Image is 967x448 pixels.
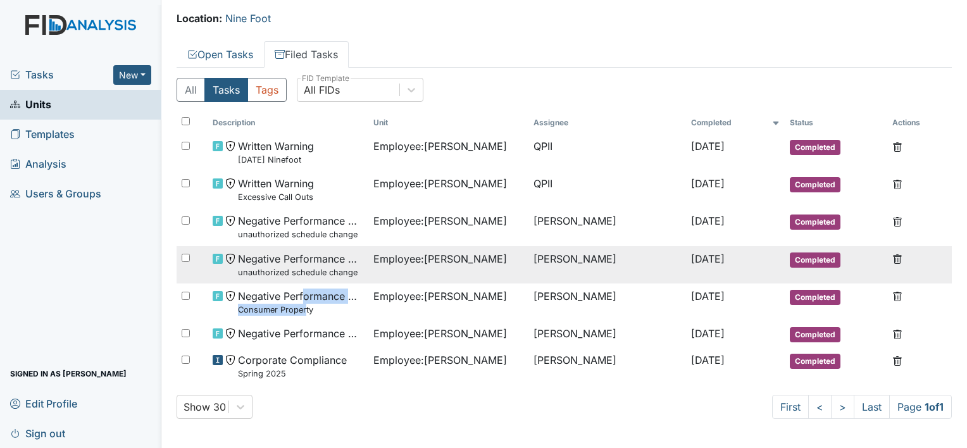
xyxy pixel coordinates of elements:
span: [DATE] [691,215,725,227]
span: Employee : [PERSON_NAME] [373,139,507,154]
a: Last [854,395,890,419]
span: Templates [10,125,75,144]
th: Actions [887,112,951,134]
a: Delete [892,251,902,266]
span: Written Warning Excessive Call Outs [238,176,314,203]
a: Delete [892,289,902,304]
strong: 1 of 1 [925,401,944,413]
span: Employee : [PERSON_NAME] [373,176,507,191]
a: < [808,395,832,419]
a: Delete [892,352,902,368]
a: Tasks [10,67,113,82]
a: First [772,395,809,419]
span: [DATE] [691,290,725,302]
div: Type filter [177,78,287,102]
small: [DATE] Ninefoot [238,154,314,166]
button: New [113,65,151,85]
td: [PERSON_NAME] [528,347,686,385]
th: Toggle SortBy [686,112,785,134]
span: Completed [790,327,840,342]
span: Employee : [PERSON_NAME] [373,213,507,228]
a: Delete [892,326,902,341]
span: [DATE] [691,177,725,190]
span: Corporate Compliance Spring 2025 [238,352,347,380]
span: Completed [790,354,840,369]
div: All FIDs [304,82,340,97]
th: Assignee [528,112,686,134]
span: Written Warning 8.10.2025 Ninefoot [238,139,314,166]
span: Negative Performance Review [238,326,363,341]
small: unauthorized schedule change [238,228,363,240]
a: Filed Tasks [264,41,349,68]
input: Toggle All Rows Selected [182,117,190,125]
span: Negative Performance Review Consumer Property [238,289,363,316]
span: Edit Profile [10,394,77,413]
span: Employee : [PERSON_NAME] [373,289,507,304]
th: Toggle SortBy [785,112,887,134]
span: Analysis [10,154,66,174]
span: Completed [790,290,840,305]
td: [PERSON_NAME] [528,321,686,347]
small: unauthorized schedule change [238,266,363,278]
span: Completed [790,140,840,155]
button: Tasks [204,78,248,102]
span: Employee : [PERSON_NAME] [373,352,507,368]
button: Tags [247,78,287,102]
span: Signed in as [PERSON_NAME] [10,364,127,383]
a: Delete [892,213,902,228]
span: [DATE] [691,140,725,152]
th: Toggle SortBy [368,112,529,134]
div: Filed Tasks [177,78,952,419]
th: Toggle SortBy [208,112,368,134]
span: [DATE] [691,354,725,366]
span: Completed [790,177,840,192]
span: Page [889,395,952,419]
a: Nine Foot [225,12,271,25]
span: Employee : [PERSON_NAME] [373,251,507,266]
a: Open Tasks [177,41,264,68]
td: [PERSON_NAME] [528,283,686,321]
a: Delete [892,139,902,154]
nav: task-pagination [772,395,952,419]
td: QPII [528,134,686,171]
span: Units [10,95,51,115]
div: Show 30 [184,399,226,414]
strong: Location: [177,12,222,25]
td: [PERSON_NAME] [528,208,686,246]
td: QPII [528,171,686,208]
small: Consumer Property [238,304,363,316]
small: Spring 2025 [238,368,347,380]
button: All [177,78,205,102]
span: Completed [790,215,840,230]
a: Delete [892,176,902,191]
span: [DATE] [691,327,725,340]
small: Excessive Call Outs [238,191,314,203]
span: Negative Performance Review unauthorized schedule change [238,213,363,240]
span: Negative Performance Review unauthorized schedule change [238,251,363,278]
span: [DATE] [691,252,725,265]
span: Employee : [PERSON_NAME] [373,326,507,341]
span: Sign out [10,423,65,443]
span: Completed [790,252,840,268]
span: Users & Groups [10,184,101,204]
td: [PERSON_NAME] [528,246,686,283]
a: > [831,395,854,419]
